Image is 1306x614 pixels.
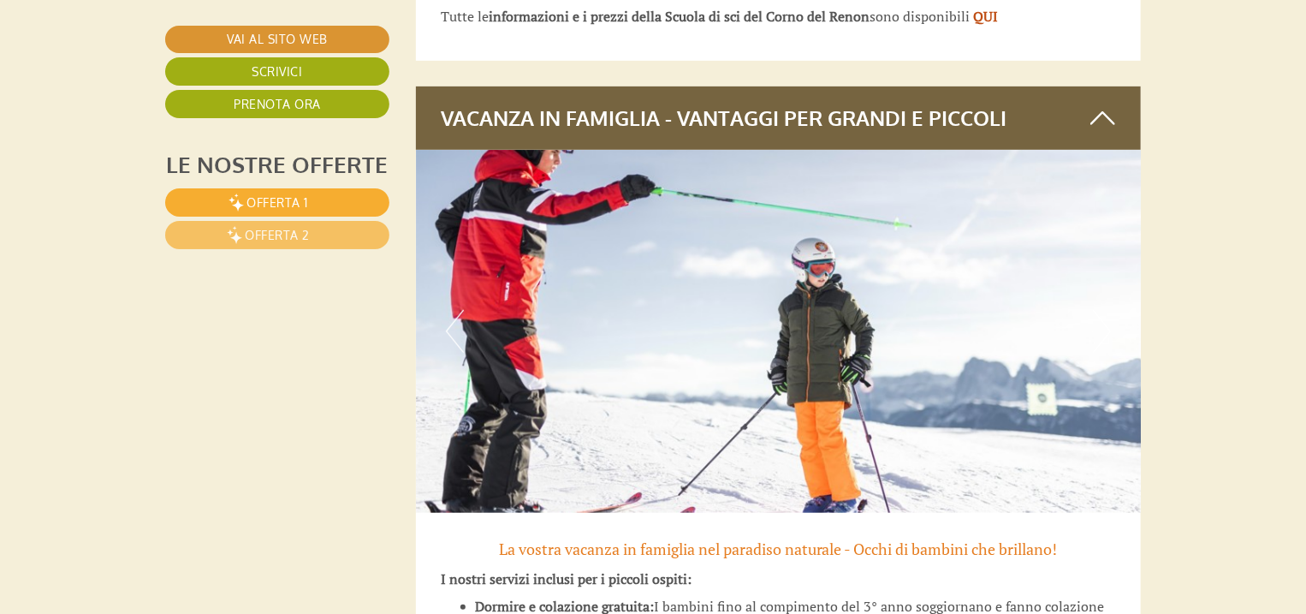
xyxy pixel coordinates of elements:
div: Le nostre offerte [165,148,389,180]
div: Lei [413,51,648,64]
strong: informazioni e i prezzi della Scuola di sci del Corno del Renon [490,7,870,26]
button: Next [1093,310,1111,353]
p: Tutte le sono disponibili [442,7,1116,27]
div: [DATE] [306,14,369,43]
small: 18:26 [413,84,648,96]
button: Invia [591,453,675,481]
strong: I nostri servizi inclusi per i piccoli ospiti: [442,569,692,588]
span: La vostra vacanza in famiglia nel paradiso naturale - Occhi di bambini che brillano! [499,539,1058,559]
div: Vacanza in famiglia - Vantaggi per grandi e piccoli [416,86,1142,150]
a: QUI [974,7,999,26]
span: Offerta 1 [246,195,308,210]
a: Prenota ora [165,90,389,118]
a: Scrivici [165,57,389,86]
span: Offerta 2 [245,228,310,242]
a: Vai al sito web [165,26,389,53]
div: Buon giorno, come possiamo aiutarla? [405,47,661,99]
button: Previous [446,310,464,353]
